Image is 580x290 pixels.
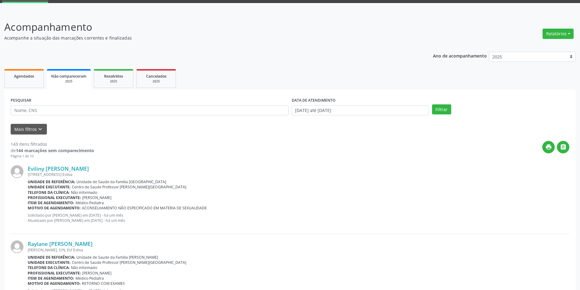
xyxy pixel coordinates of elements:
img: img [11,240,23,253]
i:  [560,144,567,150]
input: Nome, CNS [11,105,289,116]
button: Relatórios [543,29,574,39]
span: ACONSELHAMENTO NÃO ESPECIFICADO EM MATERIA DE SEXUALIDADE [82,205,207,211]
span: Não informado [71,190,97,195]
button:  [557,141,569,153]
div: 2025 [98,79,129,84]
strong: 144 marcações sem comparecimento [16,148,94,153]
i: print [545,144,552,150]
input: Selecione um intervalo [292,105,429,116]
div: [STREET_ADDRESS] Estiva [28,172,569,177]
a: Eviliny [PERSON_NAME] [28,165,89,172]
p: Ano de acompanhamento [433,52,487,59]
b: Telefone da clínica: [28,190,70,195]
button: print [542,141,555,153]
b: Unidade de referência: [28,255,75,260]
i: keyboard_arrow_down [37,126,44,133]
span: Centro de Saude Professor [PERSON_NAME][GEOGRAPHIC_DATA] [72,260,186,265]
p: Acompanhamento [4,19,404,35]
b: Motivo de agendamento: [28,281,81,286]
span: Médico Pediatra [76,276,104,281]
span: RETORNO COM EXAMES [82,281,125,286]
span: Unidade de Saude da Familia [GEOGRAPHIC_DATA] [76,179,166,184]
b: Telefone da clínica: [28,265,70,270]
span: Resolvidos [104,74,123,79]
b: Profissional executante: [28,195,81,200]
button: Mais filtroskeyboard_arrow_down [11,124,47,135]
b: Unidade executante: [28,184,71,190]
div: 2025 [51,79,86,84]
div: de [11,147,94,154]
p: Solicitado por [PERSON_NAME] em [DATE] - há um mês Atualizado por [PERSON_NAME] em [DATE] - há um... [28,213,569,223]
span: Médico Pediatra [76,200,104,205]
b: Unidade de referência: [28,179,75,184]
b: Motivo de agendamento: [28,205,81,211]
img: img [11,165,23,178]
b: Item de agendamento: [28,200,74,205]
div: [PERSON_NAME], S/N, Esf Estiva [28,247,569,253]
label: DATA DE ATENDIMENTO [292,96,336,105]
span: Não compareceram [51,74,86,79]
b: Item de agendamento: [28,276,74,281]
span: Unidade de Saude da Familia [PERSON_NAME] [76,255,158,260]
b: Profissional executante: [28,271,81,276]
span: Agendados [14,74,34,79]
span: Cancelados [146,74,167,79]
div: 143 itens filtrados [11,141,94,147]
b: Unidade executante: [28,260,71,265]
span: Centro de Saude Professor [PERSON_NAME][GEOGRAPHIC_DATA] [72,184,186,190]
span: Não informado [71,265,97,270]
div: Página 1 de 10 [11,154,94,159]
label: PESQUISAR [11,96,31,105]
span: [PERSON_NAME] [82,271,111,276]
button: Filtrar [432,104,451,115]
p: Acompanhe a situação das marcações correntes e finalizadas [4,35,404,41]
div: 2025 [141,79,171,84]
span: [PERSON_NAME] [82,195,111,200]
a: Raylane [PERSON_NAME] [28,240,93,247]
